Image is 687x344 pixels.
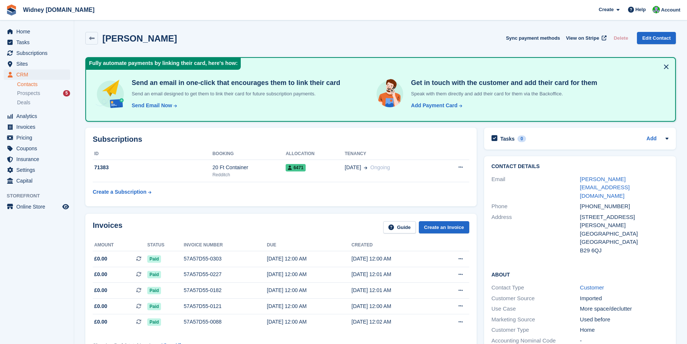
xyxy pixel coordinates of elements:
[147,287,161,294] span: Paid
[16,69,61,80] span: CRM
[4,111,70,121] a: menu
[267,286,352,294] div: [DATE] 12:00 AM
[93,188,147,196] div: Create a Subscription
[184,286,267,294] div: 57A57D55-0182
[184,271,267,278] div: 57A57D55-0227
[184,239,267,251] th: Invoice number
[4,165,70,175] a: menu
[147,239,184,251] th: Status
[147,271,161,278] span: Paid
[352,271,436,278] div: [DATE] 12:01 AM
[4,143,70,154] a: menu
[16,154,61,164] span: Insurance
[184,255,267,263] div: 57A57D55-0303
[653,6,660,13] img: David
[580,213,668,230] div: [STREET_ADDRESS][PERSON_NAME]
[352,318,436,326] div: [DATE] 12:02 AM
[419,221,469,233] a: Create an Invoice
[352,255,436,263] div: [DATE] 12:00 AM
[492,271,668,278] h2: About
[4,122,70,132] a: menu
[267,271,352,278] div: [DATE] 12:00 AM
[63,90,70,96] div: 5
[611,32,631,44] button: Delete
[566,35,599,42] span: View on Stripe
[129,79,340,87] h4: Send an email in one-click that encourages them to link their card
[383,221,416,233] a: Guide
[16,59,61,69] span: Sites
[352,302,436,310] div: [DATE] 12:00 AM
[345,148,437,160] th: Tenancy
[17,89,70,97] a: Prospects 5
[16,165,61,175] span: Settings
[213,164,286,171] div: 20 Ft Container
[213,148,286,160] th: Booking
[16,143,61,154] span: Coupons
[17,99,30,106] span: Deals
[492,326,580,334] div: Customer Type
[580,326,668,334] div: Home
[492,305,580,313] div: Use Case
[352,239,436,251] th: Created
[61,202,70,211] a: Preview store
[93,185,151,199] a: Create a Subscription
[184,318,267,326] div: 57A57D55-0088
[16,111,61,121] span: Analytics
[102,33,177,43] h2: [PERSON_NAME]
[352,286,436,294] div: [DATE] 12:01 AM
[94,255,107,263] span: £0.00
[411,102,457,109] div: Add Payment Card
[580,284,604,291] a: Customer
[599,6,614,13] span: Create
[20,4,98,16] a: Widney [DOMAIN_NAME]
[370,164,390,170] span: Ongoing
[4,132,70,143] a: menu
[16,122,61,132] span: Invoices
[408,90,597,98] p: Speak with them directly and add their card for them via the Backoffice.
[16,26,61,37] span: Home
[93,148,213,160] th: ID
[4,37,70,47] a: menu
[286,164,306,171] span: 6471
[4,26,70,37] a: menu
[17,81,70,88] a: Contacts
[16,202,61,212] span: Online Store
[500,135,515,142] h2: Tasks
[580,294,668,303] div: Imported
[6,4,17,16] img: stora-icon-8386f47178a22dfd0bd8f6a31ec36ba5ce8667c1dd55bd0f319d3a0aa187defe.svg
[580,230,668,238] div: [GEOGRAPHIC_DATA]
[563,32,608,44] a: View on Stripe
[93,239,147,251] th: Amount
[16,176,61,186] span: Capital
[267,302,352,310] div: [DATE] 12:00 AM
[17,99,70,107] a: Deals
[492,213,580,255] div: Address
[213,171,286,178] div: Redditch
[492,202,580,211] div: Phone
[580,246,668,255] div: B29 6QJ
[492,315,580,324] div: Marketing Source
[345,164,361,171] span: [DATE]
[4,69,70,80] a: menu
[267,239,352,251] th: Due
[267,255,352,263] div: [DATE] 12:00 AM
[94,318,107,326] span: £0.00
[4,48,70,58] a: menu
[95,79,126,109] img: send-email-b5881ef4c8f827a638e46e229e590028c7e36e3a6c99d2365469aff88783de13.svg
[635,6,646,13] span: Help
[147,255,161,263] span: Paid
[580,176,630,199] a: [PERSON_NAME][EMAIL_ADDRESS][DOMAIN_NAME]
[184,302,267,310] div: 57A57D55-0121
[286,148,345,160] th: Allocation
[647,135,657,143] a: Add
[16,48,61,58] span: Subscriptions
[4,202,70,212] a: menu
[4,59,70,69] a: menu
[517,135,526,142] div: 0
[492,164,668,170] h2: Contact Details
[16,37,61,47] span: Tasks
[16,132,61,143] span: Pricing
[4,154,70,164] a: menu
[94,302,107,310] span: £0.00
[580,305,668,313] div: More space/declutter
